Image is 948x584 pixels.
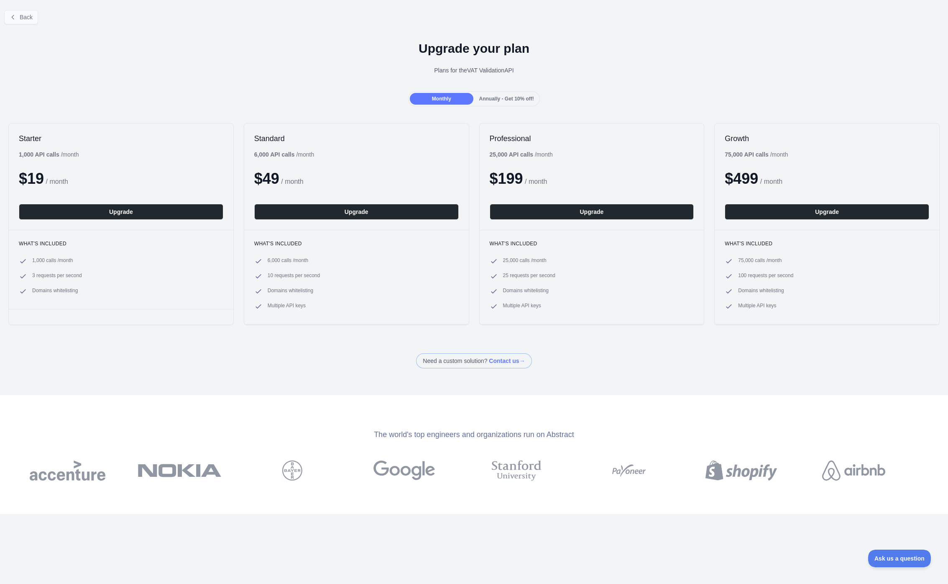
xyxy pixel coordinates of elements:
h2: Professional [490,134,694,144]
b: 25,000 API calls [490,151,534,158]
div: / month [490,150,553,159]
iframe: Toggle Customer Support [868,550,931,567]
span: $ 199 [490,170,523,187]
h2: Standard [254,134,459,144]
